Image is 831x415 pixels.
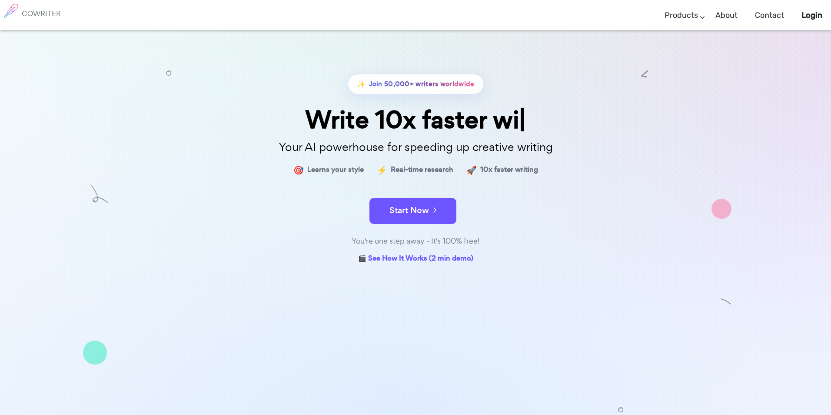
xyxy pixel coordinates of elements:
[83,341,107,365] img: shape
[618,407,623,412] img: shape
[711,199,731,219] img: shape
[715,3,738,28] a: About
[369,78,475,90] span: Join 50,000+ writers worldwide
[369,198,456,224] button: Start Now
[721,296,731,307] img: shape
[377,164,387,176] span: ⚡
[665,3,698,28] a: Products
[198,138,633,157] p: Your AI powerhouse for speeding up creative writing
[307,164,364,176] span: Learns your style
[22,10,61,17] h6: COWRITER
[391,164,453,176] span: Real-time research
[91,185,108,203] img: shape
[293,164,304,176] span: 🎯
[480,164,538,176] span: 10x faster writing
[357,78,366,90] span: ✨
[166,70,171,76] img: shape
[358,252,473,266] a: 🎬 See How It Works (2 min demo)
[641,70,648,77] img: shape
[466,164,477,176] span: 🚀
[198,107,633,132] div: Write 10x faster wi
[801,3,822,28] a: Login
[755,3,784,28] a: Contact
[198,235,633,248] div: You're one step away - It's 100% free!
[801,10,822,20] b: Login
